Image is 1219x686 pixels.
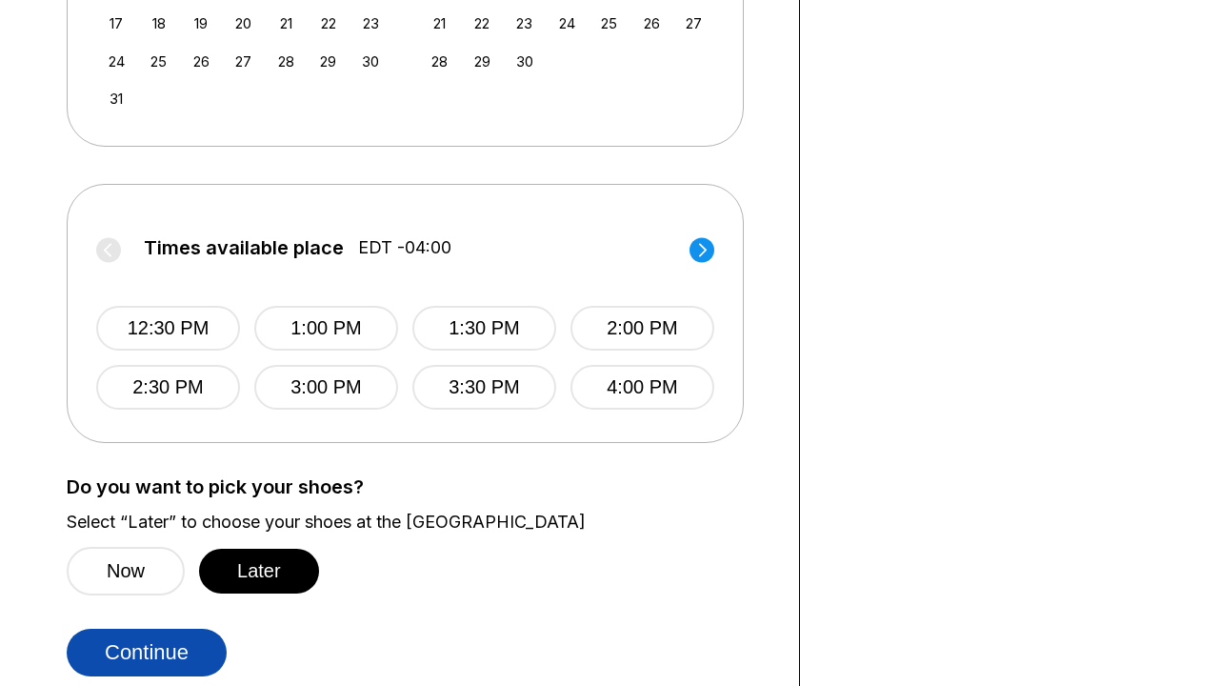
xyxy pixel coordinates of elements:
button: Now [67,547,185,595]
div: Choose Thursday, September 25th, 2025 [596,10,622,36]
div: Choose Friday, September 26th, 2025 [639,10,665,36]
div: Choose Monday, September 22nd, 2025 [470,10,495,36]
div: Choose Saturday, August 30th, 2025 [358,49,384,74]
div: Choose Sunday, August 24th, 2025 [104,49,130,74]
div: Choose Tuesday, September 30th, 2025 [511,49,537,74]
button: 1:30 PM [412,306,556,351]
div: Choose Sunday, September 21st, 2025 [427,10,452,36]
div: Choose Wednesday, September 24th, 2025 [554,10,580,36]
div: Choose Friday, August 22nd, 2025 [315,10,341,36]
div: Choose Friday, August 29th, 2025 [315,49,341,74]
label: Select “Later” to choose your shoes at the [GEOGRAPHIC_DATA] [67,512,770,533]
div: Choose Thursday, August 28th, 2025 [273,49,299,74]
div: Choose Saturday, September 27th, 2025 [681,10,707,36]
button: 4:00 PM [570,365,714,410]
div: Choose Monday, August 25th, 2025 [146,49,171,74]
label: Do you want to pick your shoes? [67,476,770,497]
button: 2:30 PM [96,365,240,410]
button: 1:00 PM [254,306,398,351]
div: Choose Tuesday, September 23rd, 2025 [511,10,537,36]
button: 3:30 PM [412,365,556,410]
button: Later [199,549,319,594]
div: Choose Tuesday, August 19th, 2025 [189,10,214,36]
span: Times available place [144,237,344,258]
span: EDT -04:00 [358,237,451,258]
button: 12:30 PM [96,306,240,351]
div: Choose Sunday, August 31st, 2025 [104,86,130,111]
div: Choose Sunday, August 17th, 2025 [104,10,130,36]
div: Choose Wednesday, August 20th, 2025 [230,10,256,36]
button: 2:00 PM [570,306,714,351]
div: Choose Monday, September 29th, 2025 [470,49,495,74]
button: 3:00 PM [254,365,398,410]
div: Choose Wednesday, August 27th, 2025 [230,49,256,74]
div: Choose Monday, August 18th, 2025 [146,10,171,36]
div: Choose Saturday, August 23rd, 2025 [358,10,384,36]
div: Choose Sunday, September 28th, 2025 [427,49,452,74]
div: Choose Tuesday, August 26th, 2025 [189,49,214,74]
button: Continue [67,629,227,676]
div: Choose Thursday, August 21st, 2025 [273,10,299,36]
